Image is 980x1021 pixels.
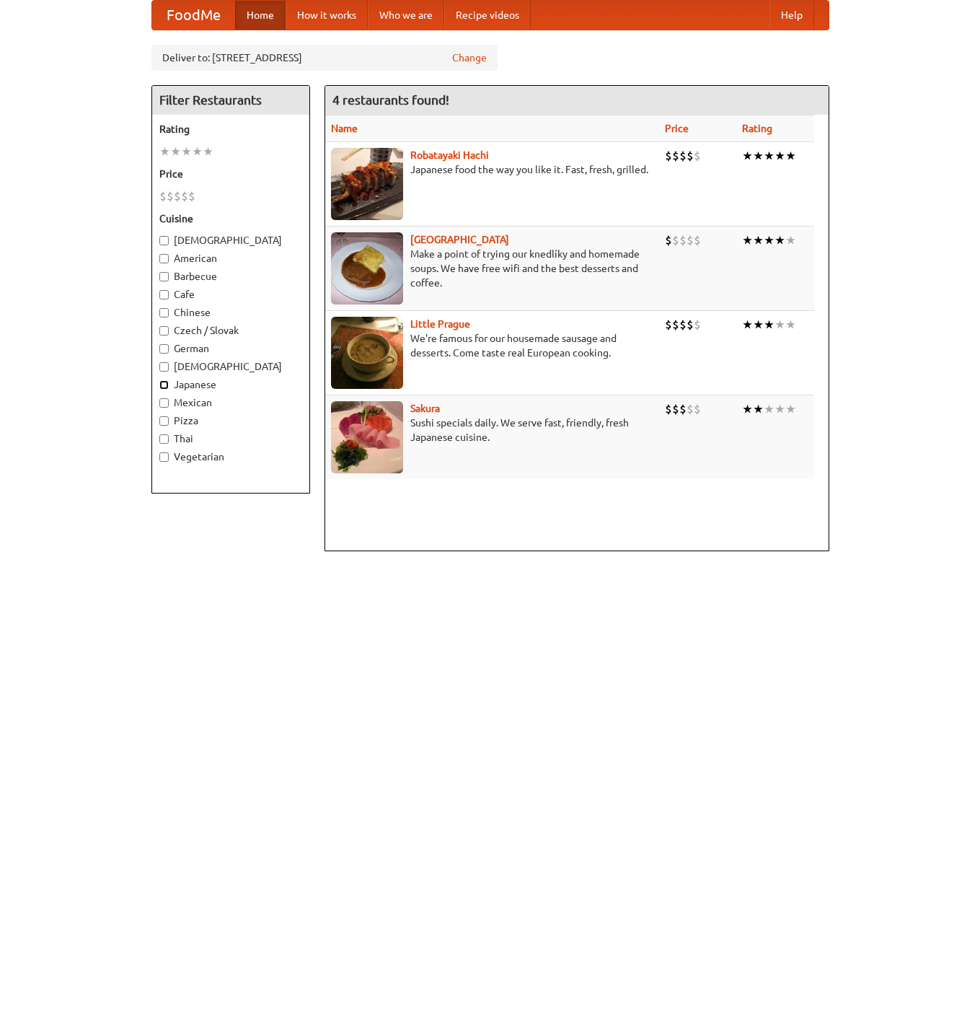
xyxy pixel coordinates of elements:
[687,401,694,417] li: $
[159,167,302,181] h5: Price
[159,122,302,136] h5: Rating
[159,431,302,446] label: Thai
[774,401,785,417] li: ★
[753,401,764,417] li: ★
[753,232,764,248] li: ★
[679,317,687,333] li: $
[774,148,785,164] li: ★
[769,1,814,30] a: Help
[785,317,796,333] li: ★
[181,188,188,204] li: $
[694,317,701,333] li: $
[665,317,672,333] li: $
[159,272,169,281] input: Barbecue
[694,148,701,164] li: $
[159,359,302,374] label: [DEMOGRAPHIC_DATA]
[159,344,169,354] input: German
[159,362,169,372] input: [DEMOGRAPHIC_DATA]
[151,45,498,71] div: Deliver to: [STREET_ADDRESS]
[159,395,302,410] label: Mexican
[410,403,440,414] a: Sakura
[159,308,169,317] input: Chinese
[753,317,764,333] li: ★
[665,401,672,417] li: $
[170,144,181,159] li: ★
[410,318,470,330] a: Little Prague
[742,317,753,333] li: ★
[368,1,444,30] a: Who we are
[203,144,213,159] li: ★
[167,188,174,204] li: $
[286,1,368,30] a: How it works
[764,148,774,164] li: ★
[687,148,694,164] li: $
[159,450,302,464] label: Vegetarian
[672,401,679,417] li: $
[753,148,764,164] li: ★
[774,317,785,333] li: ★
[159,434,169,444] input: Thai
[152,1,235,30] a: FoodMe
[764,232,774,248] li: ★
[331,148,403,220] img: robatayaki.jpg
[785,401,796,417] li: ★
[159,326,169,336] input: Czech / Slovak
[694,401,701,417] li: $
[665,148,672,164] li: $
[152,86,309,115] h4: Filter Restaurants
[331,162,654,177] p: Japanese food the way you like it. Fast, fresh, grilled.
[188,188,195,204] li: $
[159,380,169,390] input: Japanese
[672,148,679,164] li: $
[665,123,689,134] a: Price
[159,251,302,266] label: American
[331,331,654,360] p: We're famous for our housemade sausage and desserts. Come taste real European cooking.
[235,1,286,30] a: Home
[159,398,169,408] input: Mexican
[159,452,169,462] input: Vegetarian
[159,188,167,204] li: $
[687,232,694,248] li: $
[687,317,694,333] li: $
[742,148,753,164] li: ★
[159,416,169,426] input: Pizza
[159,377,302,392] label: Japanese
[764,401,774,417] li: ★
[159,269,302,284] label: Barbecue
[159,305,302,320] label: Chinese
[159,323,302,338] label: Czech / Slovak
[331,416,654,444] p: Sushi specials daily. We serve fast, friendly, fresh Japanese cuisine.
[774,232,785,248] li: ★
[672,232,679,248] li: $
[331,401,403,473] img: sakura.jpg
[785,148,796,164] li: ★
[679,148,687,164] li: $
[410,149,489,161] a: Robatayaki Hachi
[159,236,169,245] input: [DEMOGRAPHIC_DATA]
[159,341,302,356] label: German
[331,232,403,304] img: czechpoint.jpg
[742,232,753,248] li: ★
[785,232,796,248] li: ★
[331,123,358,134] a: Name
[332,93,449,107] ng-pluralize: 4 restaurants found!
[665,232,672,248] li: $
[694,232,701,248] li: $
[181,144,192,159] li: ★
[159,144,170,159] li: ★
[331,317,403,389] img: littleprague.jpg
[452,51,487,65] a: Change
[159,211,302,226] h5: Cuisine
[159,290,169,299] input: Cafe
[672,317,679,333] li: $
[192,144,203,159] li: ★
[331,247,654,290] p: Make a point of trying our knedlíky and homemade soups. We have free wifi and the best desserts a...
[159,254,169,263] input: American
[410,234,509,245] a: [GEOGRAPHIC_DATA]
[174,188,181,204] li: $
[444,1,531,30] a: Recipe videos
[159,287,302,302] label: Cafe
